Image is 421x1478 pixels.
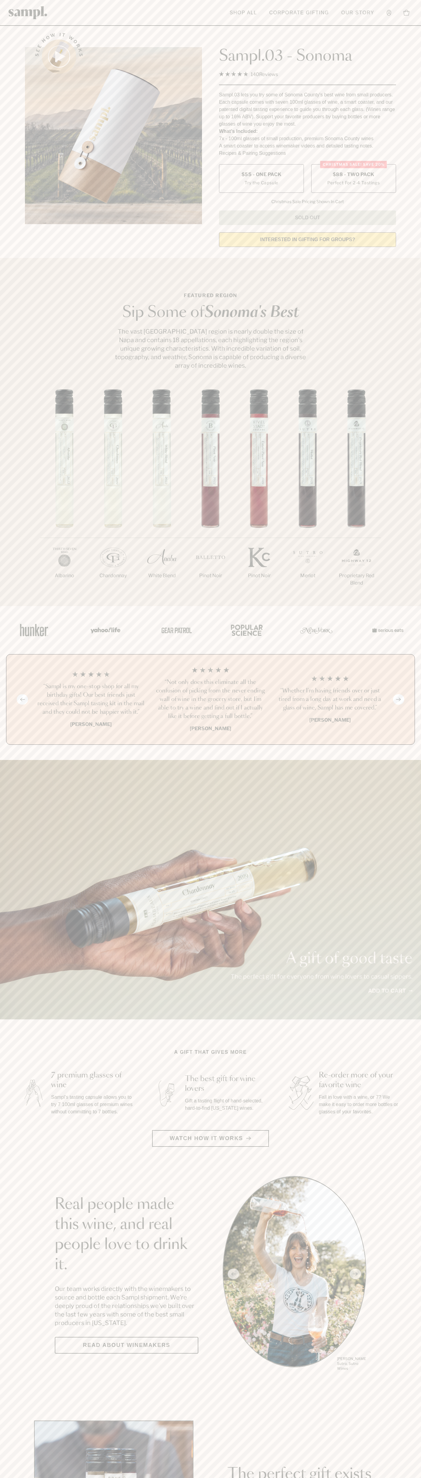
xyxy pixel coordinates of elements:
[245,179,278,186] small: Try the Capsule
[235,389,284,599] li: 5 / 7
[219,70,278,78] div: 140Reviews
[40,572,89,579] p: Albarino
[219,91,396,128] div: Sampl.03 lets you try some of Sonoma County's best wine from small producers. Each capsule comes ...
[309,717,351,723] b: [PERSON_NAME]
[204,305,299,320] em: Sonoma's Best
[36,682,146,716] h3: “Sampl is my one-stop shop for all my birthday gifts! Our best friends just received their Sampl ...
[327,179,380,186] small: Perfect For 2-4 Tastings
[393,694,404,705] button: Next slide
[298,617,335,643] img: Artboard_3_0b291449-6e8c-4d07-b2c2-3f3601a19cd1_x450.png
[231,972,412,981] p: The perfect gift for everyone from wine lovers to casual sippers.
[369,617,405,643] img: Artboard_7_5b34974b-f019-449e-91fb-745f8d0877ee_x450.png
[219,142,396,150] li: A smart coaster to access winemaker videos and detailed tasting notes.
[16,617,52,643] img: Artboard_1_c8cd28af-0030-4af1-819c-248e302c7f06_x450.png
[42,40,76,74] button: See how it works
[219,150,396,157] li: Recipes & Pairing Suggestions
[185,1097,268,1112] p: Gift a tasting flight of hand-selected, hard-to-find [US_STATE] wines.
[268,199,347,204] li: Christmas Sale Pricing Shown In Cart
[219,47,396,65] h1: Sampl.03 - Sonoma
[86,617,123,643] img: Artboard_6_04f9a106-072f-468a-bdd7-f11783b05722_x450.png
[228,617,264,643] img: Artboard_4_28b4d326-c26e-48f9-9c80-911f17d6414e_x450.png
[219,135,396,142] li: 7x - 100ml glasses of small production, premium Sonoma County wines
[284,389,332,599] li: 6 / 7
[190,726,231,731] b: [PERSON_NAME]
[89,572,137,579] p: Chardonnay
[186,389,235,599] li: 4 / 7
[235,572,284,579] p: Pinot Noir
[227,6,260,19] a: Shop All
[152,1130,269,1147] button: Watch how it works
[137,389,186,599] li: 3 / 7
[55,1337,198,1354] a: Read about Winemakers
[320,161,387,168] div: Christmas SALE! Save 20%
[332,572,381,587] p: Proprietary Red Blend
[223,1176,366,1372] div: slide 1
[266,6,332,19] a: Corporate Gifting
[40,389,89,599] li: 1 / 7
[275,667,385,732] li: 3 / 4
[333,171,374,178] span: $88 - Two Pack
[113,327,308,370] p: The vast [GEOGRAPHIC_DATA] region is nearly double the size of Napa and contains 18 appellations,...
[332,389,381,606] li: 7 / 7
[219,129,258,134] strong: What’s Included:
[25,47,202,224] img: Sampl.03 - Sonoma
[156,678,266,721] h3: “Not only does this eliminate all the confusion of picking from the never ending wall of wine in ...
[219,210,396,225] button: Sold Out
[338,6,378,19] a: Our Story
[55,1195,198,1275] h2: Real people made this wine, and real people love to drink it.
[275,687,385,712] h3: “Whether I'm having friends over or just tired from a long day at work and need a glass of wine, ...
[113,292,308,299] p: Featured Region
[219,232,396,247] a: interested in gifting for groups?
[337,1356,366,1371] p: [PERSON_NAME] Sutro, Sutro Wines
[231,952,412,966] p: A gift of good taste
[284,572,332,579] p: Merlot
[36,667,146,732] li: 1 / 4
[9,6,47,19] img: Sampl logo
[185,1074,268,1094] h3: The best gift for wine lovers
[51,1070,134,1090] h3: 7 premium glasses of wine
[51,1094,134,1115] p: Sampl's tasting capsule allows you to try 7 100ml glasses of premium wines without committing to ...
[319,1094,402,1115] p: Fall in love with a wine, or 7? We make it easy to order more bottles or glasses of your favorites.
[17,694,28,705] button: Previous slide
[186,572,235,579] p: Pinot Noir
[368,987,412,995] a: Add to cart
[156,667,266,732] li: 2 / 4
[137,572,186,579] p: White Blend
[174,1049,247,1056] h2: A gift that gives more
[89,389,137,599] li: 2 / 7
[157,617,193,643] img: Artboard_5_7fdae55a-36fd-43f7-8bfd-f74a06a2878e_x450.png
[70,721,112,727] b: [PERSON_NAME]
[242,171,282,178] span: $55 - One Pack
[251,71,259,77] span: 140
[113,305,308,320] h2: Sip Some of
[259,71,278,77] span: Reviews
[223,1176,366,1372] ul: carousel
[55,1285,198,1327] p: Our team works directly with the winemakers to source and bottle each Sampl shipment. We’re deepl...
[319,1070,402,1090] h3: Re-order more of your favorite wine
